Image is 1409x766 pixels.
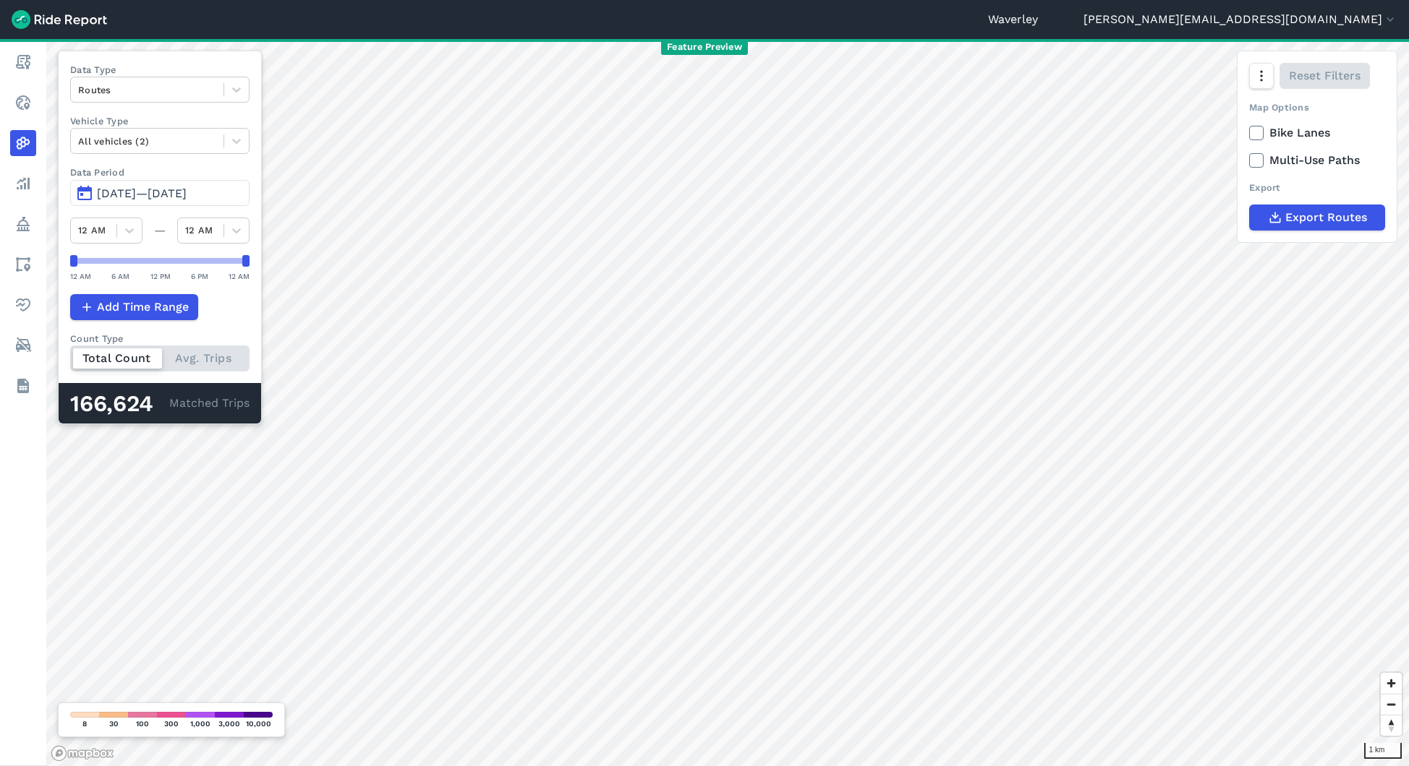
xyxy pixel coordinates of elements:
[1289,67,1361,85] span: Reset Filters
[10,211,36,237] a: Policy
[1249,100,1385,114] div: Map Options
[1249,124,1385,142] label: Bike Lanes
[111,270,129,283] div: 6 AM
[10,90,36,116] a: Realtime
[1084,11,1397,28] button: [PERSON_NAME][EMAIL_ADDRESS][DOMAIN_NAME]
[59,383,261,423] div: Matched Trips
[10,130,36,156] a: Heatmaps
[1249,205,1385,231] button: Export Routes
[1285,209,1367,226] span: Export Routes
[70,63,250,77] label: Data Type
[10,373,36,399] a: Datasets
[51,745,114,762] a: Mapbox logo
[10,171,36,197] a: Analyze
[10,251,36,277] a: Areas
[10,292,36,318] a: Health
[97,298,189,316] span: Add Time Range
[988,11,1038,28] a: Waverley
[1280,63,1370,89] button: Reset Filters
[70,165,250,179] label: Data Period
[70,395,169,413] div: 166,624
[70,114,250,128] label: Vehicle Type
[1381,673,1402,694] button: Zoom in
[10,49,36,75] a: Report
[1381,715,1402,736] button: Reset bearing to north
[1249,152,1385,169] label: Multi-Use Paths
[661,40,748,55] span: Feature Preview
[70,332,250,345] div: Count Type
[70,180,250,206] button: [DATE]—[DATE]
[150,270,171,283] div: 12 PM
[46,39,1409,766] canvas: Map
[191,270,208,283] div: 6 PM
[142,222,177,239] div: —
[1364,743,1402,759] div: 1 km
[97,186,187,200] span: [DATE]—[DATE]
[1249,181,1385,194] div: Export
[70,294,198,320] button: Add Time Range
[10,332,36,358] a: ModeShift
[1381,694,1402,715] button: Zoom out
[12,10,107,29] img: Ride Report
[70,270,91,283] div: 12 AM
[229,270,250,283] div: 12 AM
